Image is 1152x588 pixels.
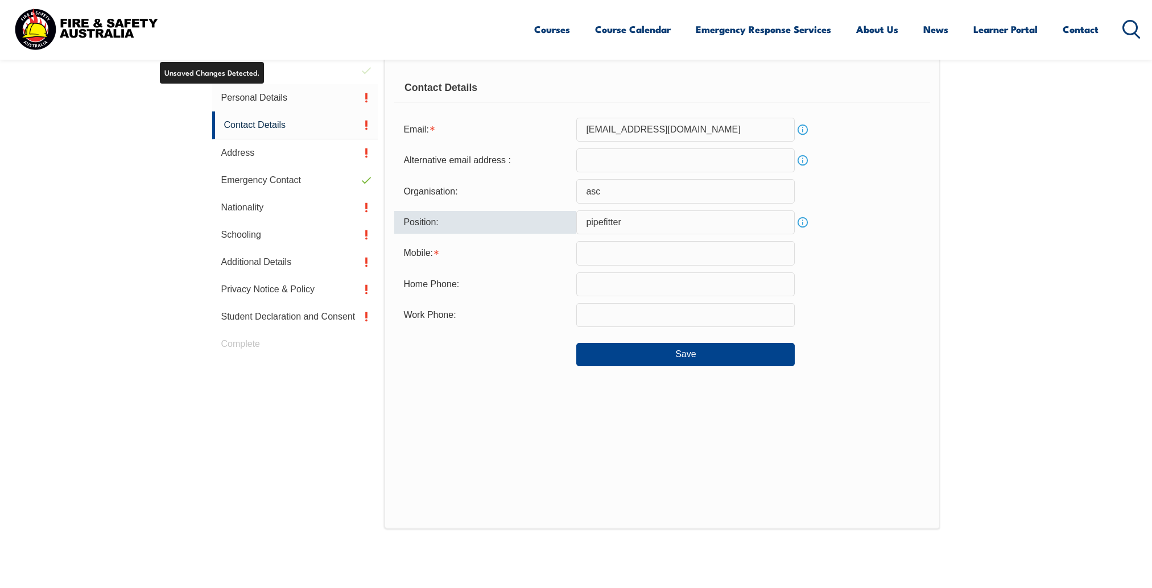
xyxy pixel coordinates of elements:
[923,14,948,44] a: News
[696,14,831,44] a: Emergency Response Services
[394,211,576,234] div: Position:
[394,304,576,326] div: Work Phone:
[576,343,795,366] button: Save
[1063,14,1099,44] a: Contact
[394,180,576,202] div: Organisation:
[394,74,930,102] div: Contact Details
[576,272,795,296] input: Phone numbers must be numeric, 10 characters and contain no spaces.
[973,14,1038,44] a: Learner Portal
[576,241,795,265] input: Mobile numbers must be numeric, 10 characters and contain no spaces.
[212,221,378,249] a: Schooling
[576,303,795,327] input: Phone numbers must be numeric, 10 characters and contain no spaces.
[212,139,378,167] a: Address
[212,111,378,139] a: Contact Details
[212,167,378,194] a: Emergency Contact
[394,242,576,264] div: Mobile is required.
[212,194,378,221] a: Nationality
[795,152,811,168] a: Info
[212,303,378,330] a: Student Declaration and Consent
[394,274,576,295] div: Home Phone:
[534,14,570,44] a: Courses
[212,249,378,276] a: Additional Details
[394,119,576,140] div: Email is required.
[795,214,811,230] a: Info
[595,14,671,44] a: Course Calendar
[212,276,378,303] a: Privacy Notice & Policy
[795,122,811,138] a: Info
[856,14,898,44] a: About Us
[394,150,576,171] div: Alternative email address :
[212,84,378,111] a: Personal Details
